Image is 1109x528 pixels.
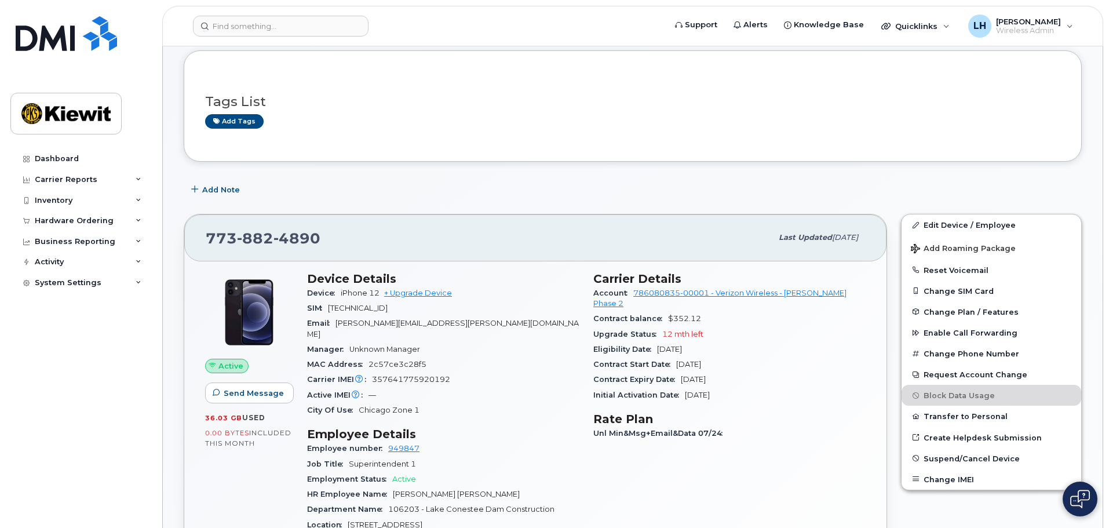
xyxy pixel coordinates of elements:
span: Suspend/Cancel Device [924,454,1020,463]
span: Support [685,19,717,31]
span: [PERSON_NAME][EMAIL_ADDRESS][PERSON_NAME][DOMAIN_NAME] [307,319,579,338]
span: $352.12 [668,314,701,323]
span: Employee number [307,444,388,453]
span: 2c57ce3c28f5 [369,360,426,369]
span: Unknown Manager [349,345,420,354]
img: Open chat [1070,490,1090,508]
button: Change SIM Card [902,281,1081,301]
span: Initial Activation Date [593,391,685,399]
button: Add Note [184,179,250,200]
button: Send Message [205,383,294,403]
span: Account [593,289,633,297]
span: Employment Status [307,475,392,483]
a: 786080835-00001 - Verizon Wireless - [PERSON_NAME] Phase 2 [593,289,847,308]
h3: Rate Plan [593,412,866,426]
button: Reset Voicemail [902,260,1081,281]
span: Carrier IMEI [307,375,372,384]
button: Change Phone Number [902,343,1081,364]
span: Job Title [307,460,349,468]
button: Change Plan / Features [902,301,1081,322]
span: [DATE] [832,233,858,242]
button: Suspend/Cancel Device [902,448,1081,469]
a: Edit Device / Employee [902,214,1081,235]
span: Superintendent 1 [349,460,416,468]
h3: Carrier Details [593,272,866,286]
span: Department Name [307,505,388,514]
span: Device [307,289,341,297]
span: Active IMEI [307,391,369,399]
span: Email [307,319,335,327]
a: Create Helpdesk Submission [902,427,1081,448]
span: [DATE] [676,360,701,369]
a: Support [667,13,725,37]
span: [DATE] [685,391,710,399]
span: [TECHNICAL_ID] [328,304,388,312]
button: Transfer to Personal [902,406,1081,427]
span: Eligibility Date [593,345,657,354]
span: Active [392,475,416,483]
span: Contract balance [593,314,668,323]
span: Contract Expiry Date [593,375,681,384]
span: Chicago Zone 1 [359,406,419,414]
span: 4890 [273,230,320,247]
span: Last updated [779,233,832,242]
span: [DATE] [657,345,682,354]
span: SIM [307,304,328,312]
span: iPhone 12 [341,289,380,297]
span: [DATE] [681,375,706,384]
span: included this month [205,428,291,447]
span: Upgrade Status [593,330,662,338]
span: 0.00 Bytes [205,429,249,437]
span: Contract Start Date [593,360,676,369]
img: iPhone_12.jpg [214,278,284,347]
span: 773 [206,230,320,247]
span: Quicklinks [895,21,937,31]
span: — [369,391,376,399]
span: MAC Address [307,360,369,369]
span: Add Roaming Package [911,244,1016,255]
a: Alerts [725,13,776,37]
span: Alerts [743,19,768,31]
a: Knowledge Base [776,13,872,37]
a: Add tags [205,114,264,129]
a: + Upgrade Device [384,289,452,297]
span: LH [973,19,986,33]
div: Lamarcus Harris [960,14,1081,38]
button: Change IMEI [902,469,1081,490]
span: Wireless Admin [996,26,1061,35]
span: [PERSON_NAME] [PERSON_NAME] [393,490,520,498]
span: City Of Use [307,406,359,414]
span: Active [218,361,243,372]
button: Add Roaming Package [902,236,1081,260]
div: Quicklinks [873,14,958,38]
span: HR Employee Name [307,490,393,498]
span: 106203 - Lake Conestee Dam Construction [388,505,554,514]
span: Knowledge Base [794,19,864,31]
input: Find something... [193,16,369,37]
h3: Tags List [205,94,1060,109]
span: Add Note [202,184,240,195]
span: used [242,413,265,422]
h3: Device Details [307,272,579,286]
button: Request Account Change [902,364,1081,385]
button: Enable Call Forwarding [902,322,1081,343]
span: 357641775920192 [372,375,450,384]
h3: Employee Details [307,427,579,441]
a: 949847 [388,444,419,453]
span: 12 mth left [662,330,703,338]
span: 882 [237,230,273,247]
span: Change Plan / Features [924,307,1019,316]
span: Unl Min&Msg+Email&Data 07/24 [593,429,728,438]
span: Enable Call Forwarding [924,329,1017,337]
span: Send Message [224,388,284,399]
span: Manager [307,345,349,354]
span: 36.03 GB [205,414,242,422]
span: [PERSON_NAME] [996,17,1061,26]
button: Block Data Usage [902,385,1081,406]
